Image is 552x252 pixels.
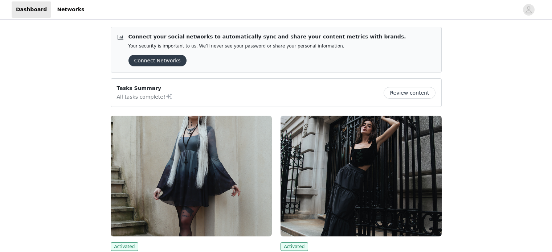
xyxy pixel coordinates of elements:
[281,242,308,251] span: Activated
[281,116,442,236] img: KILLSTAR - UK
[53,1,89,18] a: Networks
[128,33,406,41] p: Connect your social networks to automatically sync and share your content metrics with brands.
[384,87,435,99] button: Review content
[128,44,406,49] p: Your security is important to us. We’ll never see your password or share your personal information.
[12,1,51,18] a: Dashboard
[111,116,272,236] img: KILLSTAR - UK
[117,84,173,92] p: Tasks Summary
[128,55,187,66] button: Connect Networks
[111,242,139,251] span: Activated
[525,4,532,16] div: avatar
[117,92,173,101] p: All tasks complete!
